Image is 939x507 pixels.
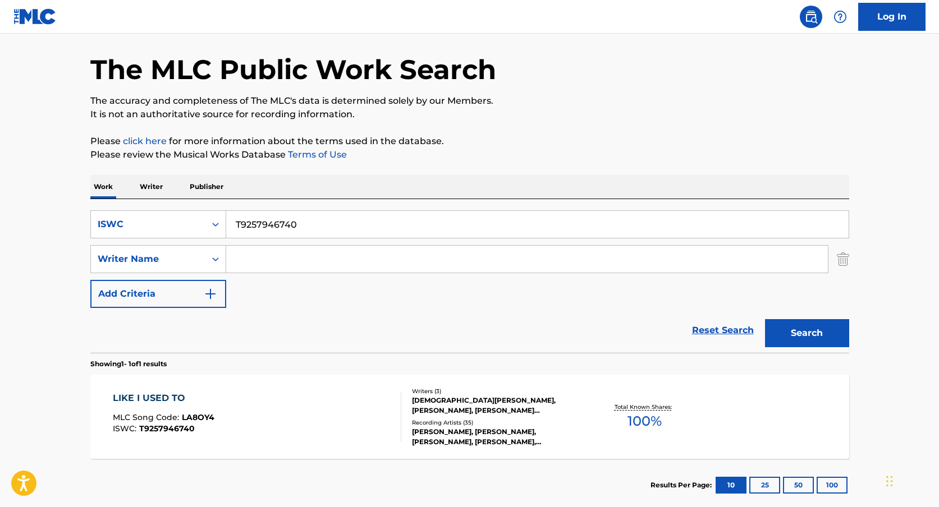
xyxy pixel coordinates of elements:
[412,418,581,427] div: Recording Artists ( 35 )
[749,477,780,494] button: 25
[837,245,849,273] img: Delete Criterion
[615,403,675,411] p: Total Known Shares:
[90,375,849,459] a: LIKE I USED TOMLC Song Code:LA8OY4ISWC:T9257946740Writers (3)[DEMOGRAPHIC_DATA][PERSON_NAME], [PE...
[123,136,167,146] a: click here
[90,210,849,353] form: Search Form
[883,453,939,507] iframe: Chat Widget
[90,148,849,162] p: Please review the Musical Works Database
[98,218,199,231] div: ISWC
[783,477,814,494] button: 50
[90,53,496,86] h1: The MLC Public Work Search
[817,477,848,494] button: 100
[113,412,182,422] span: MLC Song Code :
[98,252,199,266] div: Writer Name
[800,6,822,28] a: Public Search
[90,280,226,308] button: Add Criteria
[886,464,893,498] div: Drag
[90,108,849,121] p: It is not an authoritative source for recording information.
[286,149,347,160] a: Terms of Use
[651,480,714,490] p: Results Per Page:
[412,395,581,416] div: [DEMOGRAPHIC_DATA][PERSON_NAME], [PERSON_NAME], [PERSON_NAME] [PERSON_NAME] MAY
[186,175,227,199] p: Publisher
[90,135,849,148] p: Please for more information about the terms used in the database.
[204,287,217,301] img: 9d2ae6d4665cec9f34b9.svg
[113,423,139,434] span: ISWC :
[412,427,581,447] div: [PERSON_NAME], [PERSON_NAME], [PERSON_NAME], [PERSON_NAME], [PERSON_NAME], [PERSON_NAME], [PERSON...
[686,318,759,343] a: Reset Search
[716,477,746,494] button: 10
[627,411,662,431] span: 100 %
[90,175,116,199] p: Work
[829,6,851,28] div: Help
[182,412,214,422] span: LA8OY4
[833,10,847,24] img: help
[13,8,57,25] img: MLC Logo
[90,94,849,108] p: The accuracy and completeness of The MLC's data is determined solely by our Members.
[136,175,166,199] p: Writer
[765,319,849,347] button: Search
[90,359,167,369] p: Showing 1 - 1 of 1 results
[113,391,214,405] div: LIKE I USED TO
[139,423,195,434] span: T9257946740
[858,3,926,31] a: Log In
[804,10,818,24] img: search
[412,387,581,395] div: Writers ( 3 )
